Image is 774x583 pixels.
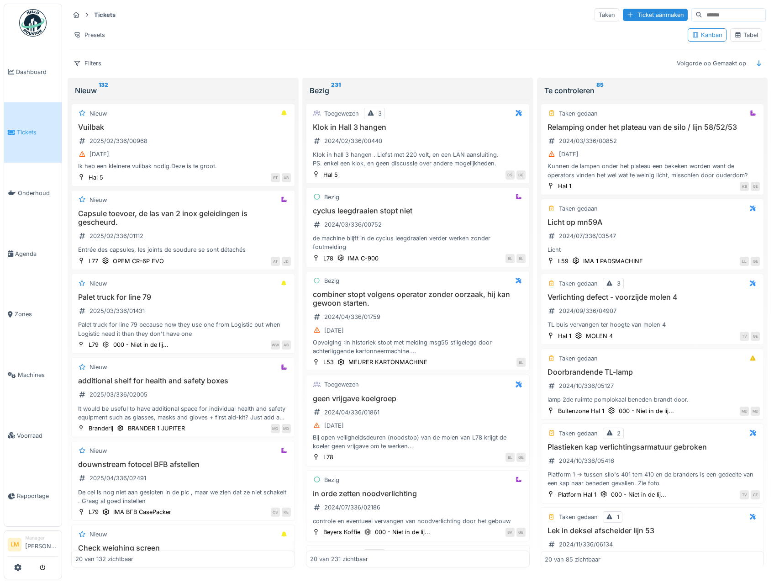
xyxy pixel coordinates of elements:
span: Agenda [15,249,58,258]
div: Entrée des capsules, les joints de soudure se sont détachés [75,245,291,254]
div: BRANDER 1 JUPITER [128,424,185,433]
span: Tickets [17,128,58,137]
a: Zones [4,284,62,345]
div: MEURER KARTONMACHINE [348,358,427,366]
h3: Capsule toevoer, de las van 2 inox geleidingen is gescheurd. [75,209,291,227]
div: Nieuw [90,196,107,204]
div: GE [516,170,526,180]
div: GE [516,453,526,462]
div: Hal 5 [89,173,103,182]
div: Palet truck for line 79 because now they use one from Logistic but when Logistic need it than the... [75,320,291,338]
div: TL buis vervangen ter hoogte van molen 4 [545,320,760,329]
div: KB [740,182,749,191]
div: lamp 2de ruimte pomplokaal beneden brandt door. [545,395,760,404]
div: L78 [323,453,333,461]
div: 20 van 132 zichtbaar [75,555,133,563]
div: BL [505,453,515,462]
div: 3 [617,279,621,288]
span: Onderhoud [18,189,58,197]
div: Bezig [324,193,339,201]
div: Nieuw [90,109,107,118]
div: Buitenzone Hal 1 [558,407,604,415]
h3: cyclus leegdraaien stopt niet [310,207,526,215]
div: Nieuw [90,530,107,539]
sup: 231 [331,85,341,96]
div: Beyers Koffie [323,528,360,536]
div: LL [740,257,749,266]
h3: Relamping onder het plateau van de silo / lijn 58/52/53 [545,123,760,132]
div: 2024/07/336/02186 [324,503,380,512]
div: 2025/02/336/01112 [90,232,143,240]
div: 2025/02/336/00968 [90,137,147,145]
div: Platform 1 -> tussen silo's 401 tem 410 en de branders is een gedeelte van een kap naar beneden g... [545,470,760,488]
div: Taken gedaan [559,354,598,363]
div: Taken gedaan [559,109,598,118]
div: OPEM CR-6P EVO [113,257,164,265]
div: AB [282,340,291,350]
div: GE [751,257,760,266]
div: de machine blijft in de cyclus leegdraaien verder werken zonder foutmelding [310,234,526,251]
div: Bezig [324,276,339,285]
div: Taken gedaan [559,429,598,438]
div: MD [751,407,760,416]
div: Licht [545,245,760,254]
div: FT [271,173,280,182]
div: IMA C-900 [348,254,379,263]
div: It would be useful to have additional space for individual health and safety equipment such as gl... [75,404,291,422]
img: Badge_color-CXgf-gQk.svg [19,9,47,37]
div: L59 [558,257,569,265]
div: Filters [69,57,105,70]
div: 2 [617,429,621,438]
h3: combiner stopt volgens operator zonder oorzaak, hij kan gewoon starten. [310,290,526,307]
div: Branderij [89,424,113,433]
div: Taken gedaan [559,513,598,521]
h3: Vuilbak [75,123,291,132]
div: IMA 1 PADSMACHINE [583,257,643,265]
a: Voorraad [4,405,62,466]
div: JD [282,257,291,266]
span: Machines [18,371,58,379]
strong: Tickets [90,11,119,19]
span: Zones [15,310,58,318]
span: Rapportage [17,492,58,500]
div: 2024/02/336/00440 [324,137,382,145]
h3: geen vrijgave koelgroep [310,394,526,403]
h3: Palet truck for line 79 [75,293,291,302]
div: 2024/10/336/05416 [559,456,614,465]
div: Manager [25,535,58,541]
div: 2025/03/336/02005 [90,390,147,399]
div: Nieuw [90,279,107,288]
div: KE [282,508,291,517]
div: Ticket aanmaken [623,9,688,21]
div: 2024/09/336/04907 [559,307,616,315]
div: Hal 1 [558,332,571,340]
div: Tabel [734,31,758,39]
div: 2024/03/336/00852 [559,137,617,145]
div: 20 van 231 zichtbaar [310,555,368,563]
h3: Verlichting defect - voorzijde molen 4 [545,293,760,302]
div: MD [282,424,291,433]
div: 1 [617,513,619,521]
div: De cel is nog niet aan gesloten in de plc , maar we zien dat ze niet schakelt . Graag al goed ins... [75,488,291,505]
div: Taken [595,8,619,21]
div: 2024/03/336/00752 [324,220,382,229]
div: AT [271,257,280,266]
a: Rapportage [4,466,62,527]
sup: 132 [99,85,108,96]
div: Hal 5 [323,170,338,179]
div: Bij open veiligheidsdeuren (noodstop) van de molen van L78 krijgt de koeler geen vrijgave om te w... [310,433,526,450]
div: 2024/04/336/01759 [324,313,380,321]
div: 2025/04/336/02491 [90,474,146,482]
div: [DATE] [324,421,344,430]
div: Taken gedaan [559,279,598,288]
div: 000 - Niet in de lij... [611,490,666,499]
h3: Check weighing screen [75,544,291,552]
div: Opvolging :In historiek stopt met melding msg55 stilgelegd door achterliggende kartonneermachine.... [310,338,526,355]
div: Hal 1 [558,182,571,191]
div: Kanban [692,31,722,39]
div: SV [505,528,515,537]
div: CS [505,170,515,180]
a: Onderhoud [4,163,62,223]
div: Bezig [324,476,339,484]
div: MOLEN 4 [586,332,613,340]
